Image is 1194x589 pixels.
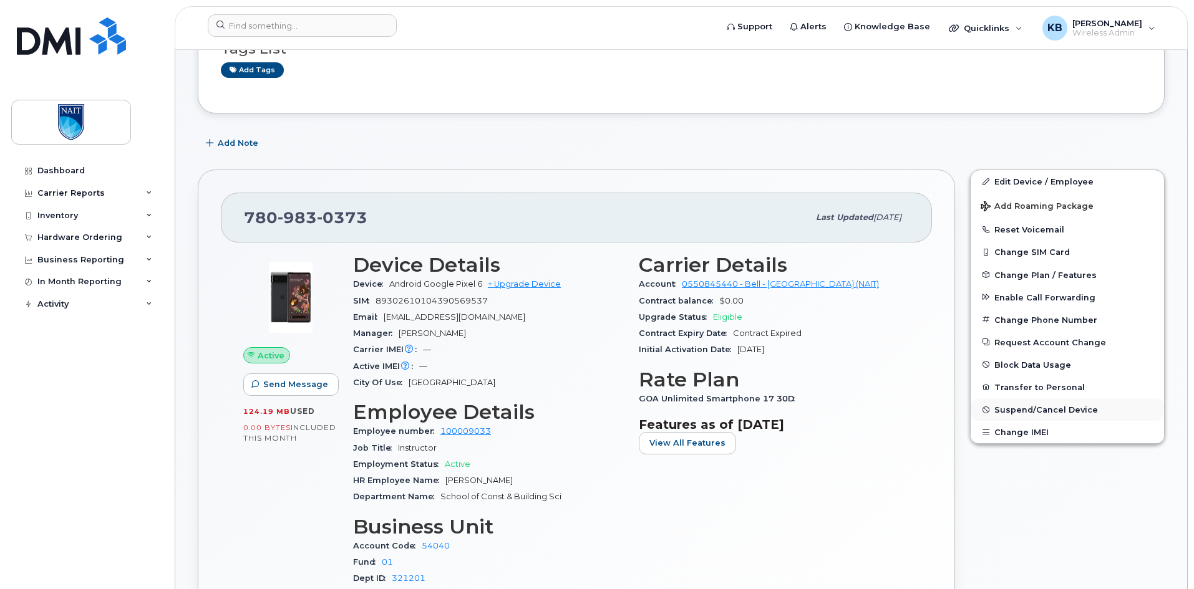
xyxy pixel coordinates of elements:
[639,394,801,403] span: GOA Unlimited Smartphone 17 30D
[964,23,1009,33] span: Quicklinks
[382,557,393,567] a: 01
[440,492,561,501] span: School of Const & Building Sci
[1047,21,1062,36] span: KB
[384,312,525,322] span: [EMAIL_ADDRESS][DOMAIN_NAME]
[221,62,284,78] a: Add tags
[639,296,719,305] span: Contract balance
[353,254,624,276] h3: Device Details
[971,170,1164,193] a: Edit Device / Employee
[353,426,440,436] span: Employee number
[713,312,742,322] span: Eligible
[353,459,445,469] span: Employment Status
[376,296,488,305] span: 89302610104390569537
[208,14,397,37] input: Find something...
[353,541,422,550] span: Account Code
[258,350,284,362] span: Active
[971,241,1164,263] button: Change SIM Card
[639,345,737,354] span: Initial Activation Date
[1034,16,1164,41] div: Kristian BlueCloud
[994,405,1098,414] span: Suspend/Cancel Device
[221,41,1142,57] h3: Tags List
[873,213,901,222] span: [DATE]
[971,331,1164,353] button: Request Account Change
[1072,18,1142,28] span: [PERSON_NAME]
[243,373,339,396] button: Send Message
[198,132,269,155] button: Add Note
[253,260,328,335] img: image20231002-3703462-zbxej1.jpeg
[353,312,384,322] span: Email
[389,279,483,289] span: Android Google Pixel 6
[994,292,1095,302] span: Enable Call Forwarding
[855,21,930,33] span: Knowledge Base
[639,368,910,391] h3: Rate Plan
[816,213,873,222] span: Last updated
[981,201,1094,213] span: Add Roaming Package
[353,443,398,453] span: Job Title
[1072,28,1142,38] span: Wireless Admin
[781,14,835,39] a: Alerts
[353,557,382,567] span: Fund
[639,254,910,276] h3: Carrier Details
[353,573,392,583] span: Dept ID
[353,492,440,501] span: Department Name
[263,378,328,390] span: Send Message
[971,353,1164,376] button: Block Data Usage
[733,328,802,338] span: Contract Expired
[278,208,317,227] span: 983
[353,296,376,305] span: SIM
[639,279,682,289] span: Account
[419,362,427,371] span: —
[971,193,1164,218] button: Add Roaming Package
[639,312,713,322] span: Upgrade Status
[639,417,910,432] h3: Features as of [DATE]
[639,432,736,454] button: View All Features
[800,21,827,33] span: Alerts
[971,264,1164,286] button: Change Plan / Features
[353,345,423,354] span: Carrier IMEI
[445,459,470,469] span: Active
[488,279,561,289] a: + Upgrade Device
[353,476,445,485] span: HR Employee Name
[353,401,624,423] h3: Employee Details
[971,309,1164,331] button: Change Phone Number
[445,476,513,485] span: [PERSON_NAME]
[719,296,744,305] span: $0.00
[971,421,1164,443] button: Change IMEI
[399,328,466,338] span: [PERSON_NAME]
[244,208,367,227] span: 780
[353,328,399,338] span: Manager
[971,286,1164,309] button: Enable Call Forwarding
[971,218,1164,241] button: Reset Voicemail
[940,16,1031,41] div: Quicklinks
[994,270,1097,279] span: Change Plan / Features
[353,279,389,289] span: Device
[353,362,419,371] span: Active IMEI
[440,426,491,436] a: 100009033
[353,515,624,538] h3: Business Unit
[422,541,450,550] a: 54040
[737,345,764,354] span: [DATE]
[835,14,939,39] a: Knowledge Base
[423,345,431,354] span: —
[971,398,1164,421] button: Suspend/Cancel Device
[398,443,437,453] span: Instructor
[290,406,315,416] span: used
[649,437,726,449] span: View All Features
[392,573,425,583] a: 321201
[243,407,290,416] span: 124.19 MB
[971,376,1164,398] button: Transfer to Personal
[409,378,495,387] span: [GEOGRAPHIC_DATA]
[317,208,367,227] span: 0373
[353,378,409,387] span: City Of Use
[682,279,879,289] a: 0550845440 - Bell - [GEOGRAPHIC_DATA] (NAIT)
[639,328,733,338] span: Contract Expiry Date
[718,14,781,39] a: Support
[218,137,258,149] span: Add Note
[737,21,772,33] span: Support
[243,423,291,432] span: 0.00 Bytes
